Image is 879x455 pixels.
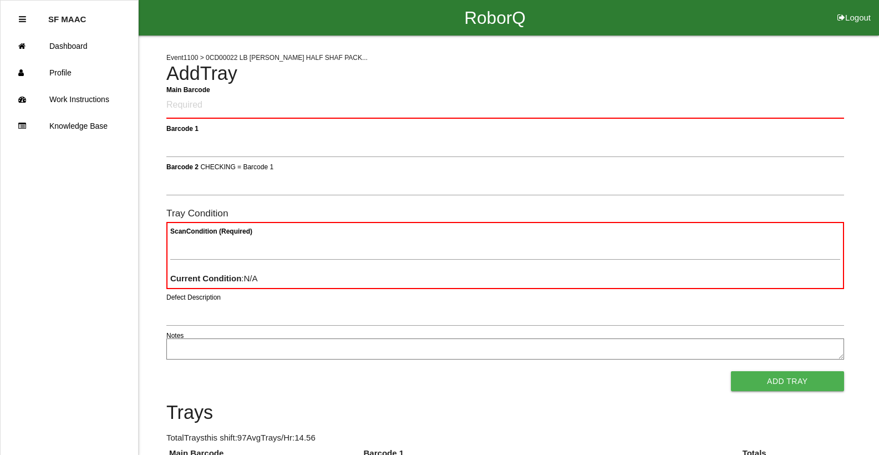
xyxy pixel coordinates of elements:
a: Dashboard [1,33,138,59]
b: Scan Condition (Required) [170,228,252,235]
h4: Trays [166,402,844,423]
h6: Tray Condition [166,208,844,219]
a: Knowledge Base [1,113,138,139]
button: Add Tray [731,371,844,391]
label: Defect Description [166,292,221,302]
b: Current Condition [170,274,241,283]
div: Close [19,6,26,33]
b: Barcode 2 [166,163,199,170]
a: Work Instructions [1,86,138,113]
b: Main Barcode [166,85,210,93]
h4: Add Tray [166,63,844,84]
b: Barcode 1 [166,124,199,132]
p: Total Trays this shift: 97 Avg Trays /Hr: 14.56 [166,432,844,444]
p: SF MAAC [48,6,86,24]
span: : N/A [170,274,258,283]
input: Required [166,93,844,119]
label: Notes [166,331,184,341]
a: Profile [1,59,138,86]
span: CHECKING = Barcode 1 [200,163,273,170]
span: Event 1100 > 0CD00022 LB [PERSON_NAME] HALF SHAF PACK... [166,54,368,62]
